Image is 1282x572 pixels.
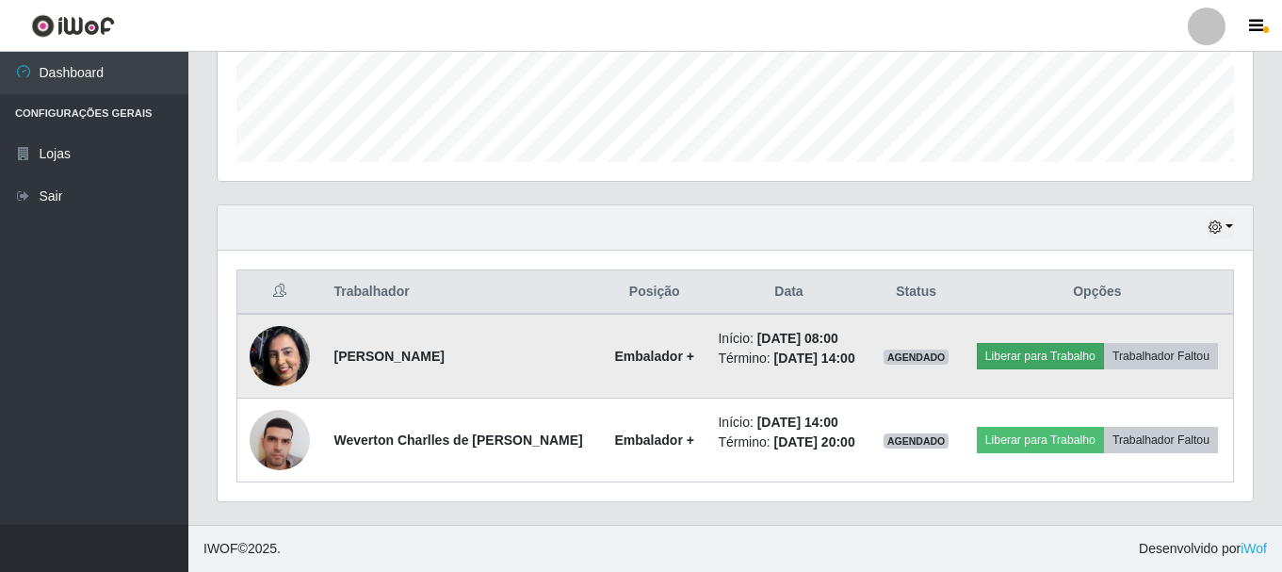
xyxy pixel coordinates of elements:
button: Trabalhador Faltou [1104,343,1218,369]
th: Posição [602,270,707,315]
strong: Embalador + [614,349,693,364]
time: [DATE] 08:00 [757,331,838,346]
time: [DATE] 20:00 [774,434,855,449]
time: [DATE] 14:00 [774,351,855,366]
th: Opções [962,270,1234,315]
img: CoreUI Logo [31,14,115,38]
th: Trabalhador [323,270,602,315]
strong: Weverton Charlles de [PERSON_NAME] [334,433,583,448]
li: Início: [718,413,859,433]
li: Término: [718,433,859,452]
button: Liberar para Trabalho [977,427,1104,453]
strong: Embalador + [614,433,693,448]
time: [DATE] 14:00 [757,415,838,430]
span: AGENDADO [884,433,949,449]
th: Data [706,270,870,315]
li: Início: [718,329,859,349]
img: 1752584852872.jpeg [250,400,310,480]
th: Status [870,270,961,315]
span: AGENDADO [884,350,949,365]
li: Término: [718,349,859,368]
button: Liberar para Trabalho [977,343,1104,369]
span: IWOF [203,541,238,556]
img: 1734309247297.jpeg [250,302,310,410]
a: iWof [1241,541,1267,556]
strong: [PERSON_NAME] [334,349,445,364]
span: © 2025 . [203,539,281,559]
span: Desenvolvido por [1139,539,1267,559]
button: Trabalhador Faltou [1104,427,1218,453]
